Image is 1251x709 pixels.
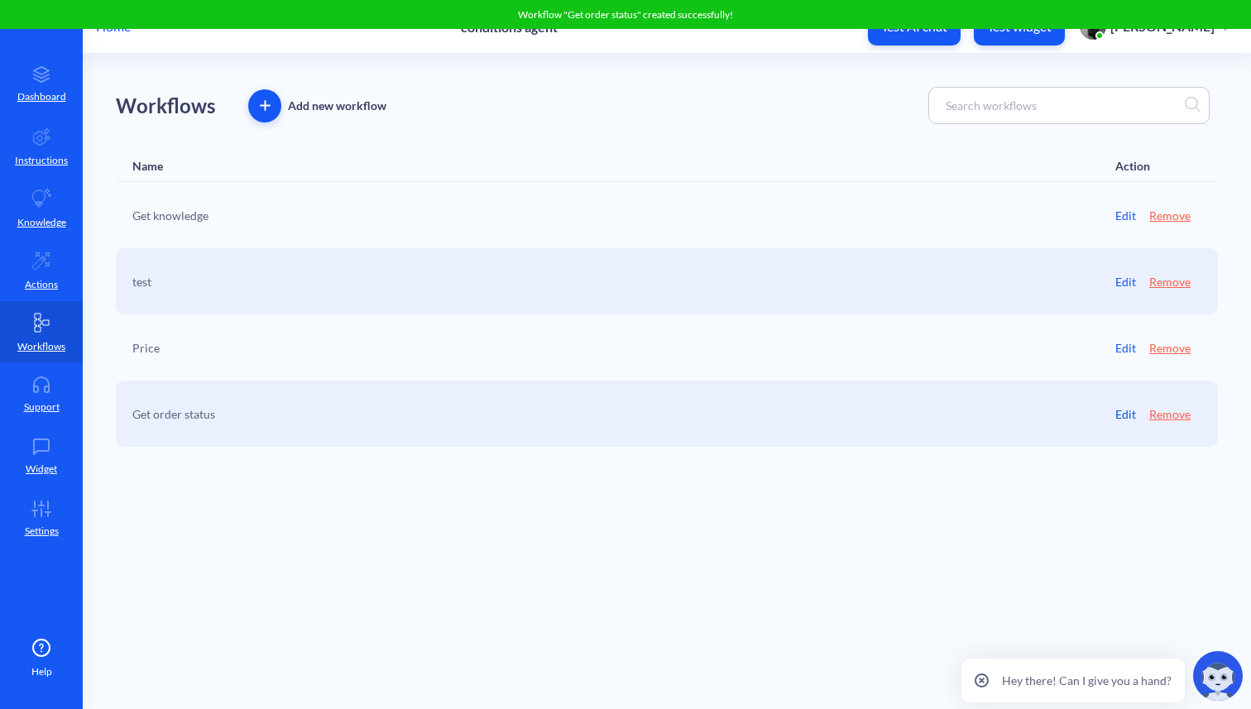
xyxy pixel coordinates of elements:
a: Edit [1115,273,1136,290]
span: Help [31,664,52,679]
a: Get order status [132,405,215,423]
p: Support [24,400,60,414]
p: Workflows [116,91,215,121]
p: Dashboard [17,89,66,104]
button: Remove [1149,405,1191,423]
p: Workflows [17,339,65,354]
span: Workflow "Get order status" created successfully! [518,8,733,21]
a: Edit [1115,339,1136,357]
p: Hey there! Can I give you a hand? [1002,672,1172,689]
div: Name [132,159,163,173]
a: Edit [1115,207,1136,224]
img: copilot-icon.svg [1193,651,1243,701]
a: test [132,273,151,290]
input: Search workflows [937,96,1185,115]
div: Action [1115,159,1150,173]
button: Remove [1149,207,1191,224]
p: Widget [26,462,57,477]
p: Settings [25,524,59,539]
p: Knowledge [17,215,66,230]
p: Instructions [15,153,68,168]
button: Remove [1149,339,1191,357]
div: Add new workflow [288,96,386,116]
button: Remove [1149,273,1191,290]
a: Get knowledge [132,207,208,224]
p: Actions [25,277,58,292]
a: Price [132,339,160,357]
a: Edit [1115,405,1136,423]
